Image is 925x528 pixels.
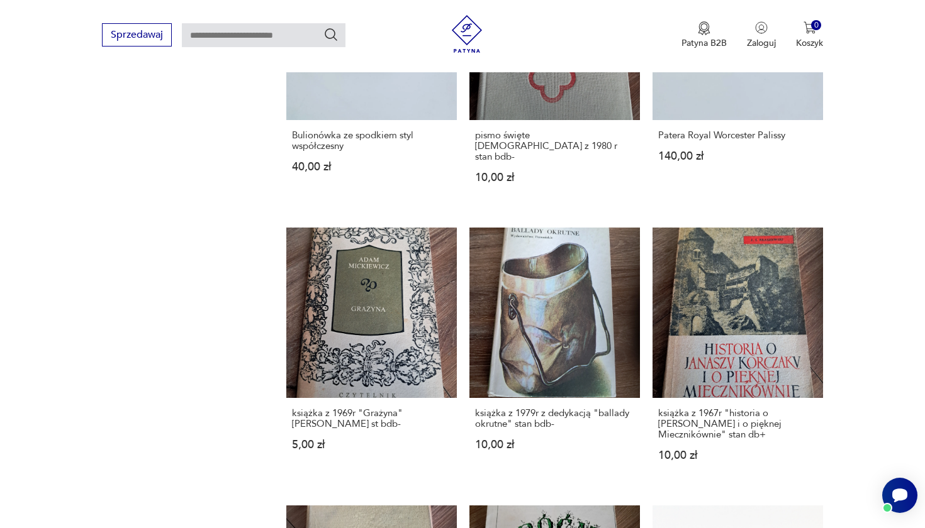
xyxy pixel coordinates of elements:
[475,130,634,162] h3: pismo święte [DEMOGRAPHIC_DATA] z 1980 r stan bdb-
[475,439,634,450] p: 10,00 zł
[882,478,917,513] iframe: Smartsupp widget button
[323,27,339,42] button: Szukaj
[658,130,817,141] h3: Patera Royal Worcester Palissy
[681,21,727,49] a: Ikona medaluPatyna B2B
[804,21,816,34] img: Ikona koszyka
[747,21,776,49] button: Zaloguj
[448,15,486,53] img: Patyna - sklep z meblami i dekoracjami vintage
[475,172,634,183] p: 10,00 zł
[292,162,451,172] p: 40,00 zł
[658,450,817,461] p: 10,00 zł
[681,21,727,49] button: Patyna B2B
[292,130,451,151] h3: Bulionówka ze spodkiem styl współczesny
[286,228,457,485] a: książka z 1969r "Grażyna" Adama Mickiewicza st bdb-książka z 1969r "Grażyna" [PERSON_NAME] st bdb...
[292,439,451,450] p: 5,00 zł
[698,21,710,35] img: Ikona medalu
[755,21,768,34] img: Ikonka użytkownika
[747,37,776,49] p: Zaloguj
[475,408,634,429] h3: książka z 1979r z dedykacją "ballady okrutne" stan bdb-
[102,23,172,47] button: Sprzedawaj
[796,21,823,49] button: 0Koszyk
[811,20,822,31] div: 0
[102,31,172,40] a: Sprzedawaj
[796,37,823,49] p: Koszyk
[658,151,817,162] p: 140,00 zł
[292,408,451,429] h3: książka z 1969r "Grażyna" [PERSON_NAME] st bdb-
[658,408,817,440] h3: książka z 1967r "historia o [PERSON_NAME] i o pięknej Miecznikównie" stan db+
[653,228,823,485] a: książka z 1967r "historia o Januszu Korczaku i o pięknej Miecznikównie" stan db+książka z 1967r "...
[469,228,640,485] a: książka z 1979r z dedykacją "ballady okrutne" stan bdb-książka z 1979r z dedykacją "ballady okrut...
[681,37,727,49] p: Patyna B2B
